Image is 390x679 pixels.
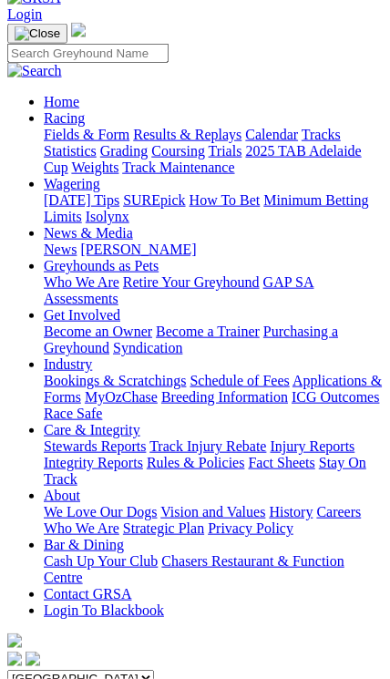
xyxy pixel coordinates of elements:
[44,143,362,175] a: 2025 TAB Adelaide Cup
[7,652,22,666] img: facebook.svg
[44,225,133,241] a: News & Media
[44,324,152,339] a: Become an Owner
[209,143,242,159] a: Trials
[44,127,383,176] div: Racing
[44,192,383,225] div: Wagering
[44,242,77,257] a: News
[44,143,97,159] a: Statistics
[123,520,204,536] a: Strategic Plan
[44,602,164,618] a: Login To Blackbook
[44,307,120,323] a: Get Involved
[123,274,260,290] a: Retire Your Greyhound
[44,438,383,488] div: Care & Integrity
[269,504,313,520] a: History
[44,373,382,405] a: Applications & Forms
[44,258,159,273] a: Greyhounds as Pets
[86,209,129,224] a: Isolynx
[100,143,148,159] a: Grading
[44,537,124,552] a: Bar & Dining
[122,159,234,175] a: Track Maintenance
[245,127,298,142] a: Calendar
[113,340,182,355] a: Syndication
[7,63,62,79] img: Search
[44,488,80,503] a: About
[123,192,185,208] a: SUREpick
[44,192,119,208] a: [DATE] Tips
[44,127,129,142] a: Fields & Form
[44,586,131,602] a: Contact GRSA
[26,652,40,666] img: twitter.svg
[44,422,140,437] a: Care & Integrity
[160,504,265,520] a: Vision and Values
[190,192,261,208] a: How To Bet
[44,504,383,537] div: About
[190,373,289,388] a: Schedule of Fees
[44,110,85,126] a: Racing
[147,455,245,470] a: Rules & Policies
[44,242,383,258] div: News & Media
[270,438,354,454] a: Injury Reports
[316,504,361,520] a: Careers
[15,26,60,41] img: Close
[44,373,186,388] a: Bookings & Scratchings
[44,520,119,536] a: Who We Are
[7,44,169,63] input: Search
[44,455,143,470] a: Integrity Reports
[156,324,260,339] a: Become a Trainer
[149,438,266,454] a: Track Injury Rebate
[133,127,241,142] a: Results & Replays
[44,438,146,454] a: Stewards Reports
[7,633,22,648] img: logo-grsa-white.png
[44,94,79,109] a: Home
[44,192,368,224] a: Minimum Betting Limits
[302,127,341,142] a: Tracks
[44,504,157,520] a: We Love Our Dogs
[44,324,383,356] div: Get Involved
[7,24,67,44] button: Toggle navigation
[161,389,288,405] a: Breeding Information
[44,176,100,191] a: Wagering
[44,274,119,290] a: Who We Are
[151,143,205,159] a: Coursing
[80,242,196,257] a: [PERSON_NAME]
[44,455,366,487] a: Stay On Track
[208,520,293,536] a: Privacy Policy
[44,373,383,422] div: Industry
[292,389,379,405] a: ICG Outcomes
[85,389,158,405] a: MyOzChase
[71,23,86,37] img: logo-grsa-white.png
[44,553,344,585] a: Chasers Restaurant & Function Centre
[71,159,118,175] a: Weights
[44,553,158,569] a: Cash Up Your Club
[44,406,102,421] a: Race Safe
[44,274,313,306] a: GAP SA Assessments
[44,274,383,307] div: Greyhounds as Pets
[44,324,338,355] a: Purchasing a Greyhound
[44,356,92,372] a: Industry
[7,6,42,22] a: Login
[44,553,383,586] div: Bar & Dining
[248,455,314,470] a: Fact Sheets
